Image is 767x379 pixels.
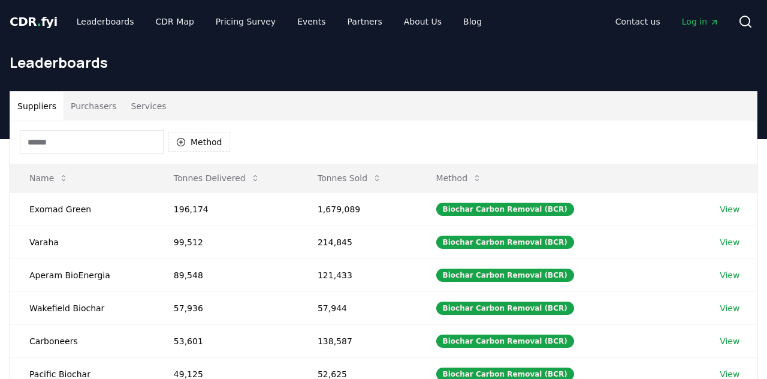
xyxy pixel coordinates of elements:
[155,291,298,324] td: 57,936
[37,14,41,29] span: .
[298,324,417,357] td: 138,587
[436,302,574,315] div: Biochar Carbon Removal (BCR)
[10,291,155,324] td: Wakefield Biochar
[720,236,739,248] a: View
[427,166,492,190] button: Method
[454,11,491,32] a: Blog
[155,324,298,357] td: 53,601
[436,236,574,249] div: Biochar Carbon Removal (BCR)
[124,92,174,121] button: Services
[288,11,335,32] a: Events
[164,166,270,190] button: Tonnes Delivered
[10,324,155,357] td: Carboneers
[10,192,155,225] td: Exomad Green
[206,11,285,32] a: Pricing Survey
[298,192,417,225] td: 1,679,089
[606,11,729,32] nav: Main
[720,269,739,281] a: View
[64,92,124,121] button: Purchasers
[10,258,155,291] td: Aperam BioEnergia
[155,258,298,291] td: 89,548
[10,92,64,121] button: Suppliers
[394,11,451,32] a: About Us
[308,166,391,190] button: Tonnes Sold
[67,11,491,32] nav: Main
[67,11,144,32] a: Leaderboards
[155,192,298,225] td: 196,174
[720,335,739,347] a: View
[20,166,78,190] button: Name
[10,53,757,72] h1: Leaderboards
[155,225,298,258] td: 99,512
[338,11,392,32] a: Partners
[298,225,417,258] td: 214,845
[298,291,417,324] td: 57,944
[436,335,574,348] div: Biochar Carbon Removal (BCR)
[10,225,155,258] td: Varaha
[436,269,574,282] div: Biochar Carbon Removal (BCR)
[436,203,574,216] div: Biochar Carbon Removal (BCR)
[720,203,739,215] a: View
[682,16,719,28] span: Log in
[672,11,729,32] a: Log in
[168,133,230,152] button: Method
[606,11,670,32] a: Contact us
[146,11,204,32] a: CDR Map
[10,13,58,30] a: CDR.fyi
[298,258,417,291] td: 121,433
[720,302,739,314] a: View
[10,14,58,29] span: CDR fyi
